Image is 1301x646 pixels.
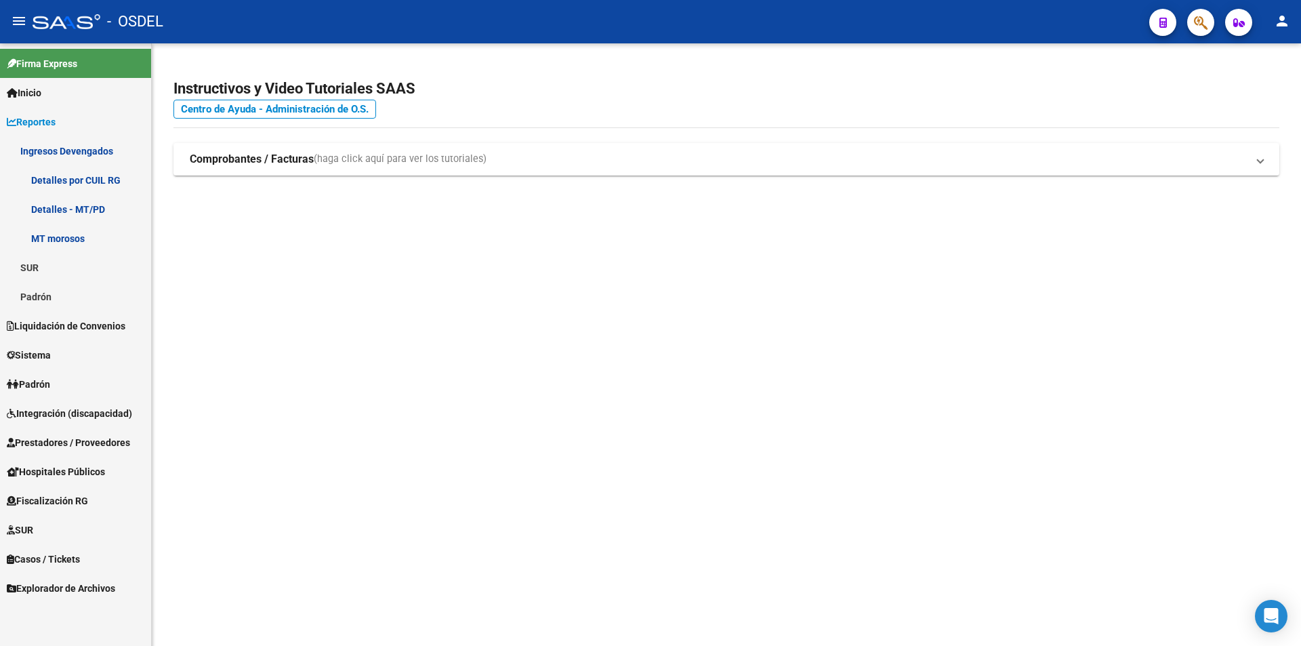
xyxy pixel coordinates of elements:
[7,348,51,363] span: Sistema
[1274,13,1290,29] mat-icon: person
[173,143,1279,176] mat-expansion-panel-header: Comprobantes / Facturas(haga click aquí para ver los tutoriales)
[173,76,1279,102] h2: Instructivos y Video Tutoriales SAAS
[314,152,487,167] span: (haga click aquí para ver los tutoriales)
[7,493,88,508] span: Fiscalización RG
[7,581,115,596] span: Explorador de Archivos
[7,319,125,334] span: Liquidación de Convenios
[7,85,41,100] span: Inicio
[1255,600,1287,632] div: Open Intercom Messenger
[7,56,77,71] span: Firma Express
[11,13,27,29] mat-icon: menu
[7,464,105,479] span: Hospitales Públicos
[7,377,50,392] span: Padrón
[7,523,33,538] span: SUR
[7,435,130,450] span: Prestadores / Proveedores
[7,406,132,421] span: Integración (discapacidad)
[107,7,163,37] span: - OSDEL
[7,115,56,129] span: Reportes
[190,152,314,167] strong: Comprobantes / Facturas
[173,100,376,119] a: Centro de Ayuda - Administración de O.S.
[7,552,80,567] span: Casos / Tickets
